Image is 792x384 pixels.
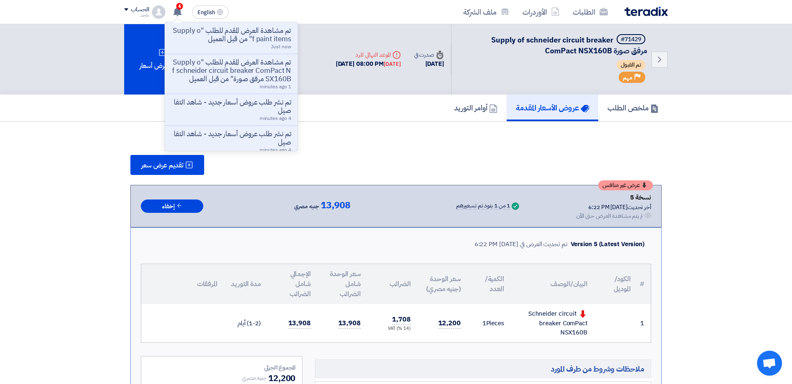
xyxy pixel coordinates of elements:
a: ملخص الطلب [598,95,668,121]
span: مهم [623,74,632,82]
th: الضرائب [367,264,417,304]
div: [DATE] [414,59,444,69]
div: صدرت في [414,50,444,59]
th: الكمية/العدد [467,264,511,304]
span: 13,908 [321,200,350,210]
div: Version 5 (Latest Version) [571,239,645,249]
div: [DATE] [384,60,400,68]
div: Open chat [757,351,782,376]
div: المجموع الجزئي [148,363,295,372]
span: Just now [271,43,291,50]
div: (14 %) VAT [374,325,411,332]
span: 1 [482,319,486,328]
span: 12,200 [438,318,461,329]
td: (1-2) أيام [224,304,267,342]
a: عروض الأسعار المقدمة [507,95,598,121]
h5: ملخص الطلب [607,103,659,112]
div: تقديم عرض أسعار [124,24,199,95]
th: الكود/الموديل [594,264,637,304]
h5: أوامر التوريد [454,103,497,112]
td: Pieces [467,304,511,342]
a: الأوردرات [516,2,566,22]
p: تم نشر طلب عروض أسعار جديد - شاهد التفاصيل [172,98,291,115]
button: إخفاء [141,199,203,213]
img: Teradix logo [625,7,668,16]
span: Supply of schneider circuit breaker ComPact NSX160B مرفق صورة [491,34,647,56]
th: المرفقات [141,264,224,304]
p: تم نشر طلب عروض أسعار جديد - شاهد التفاصيل [172,130,291,147]
img: profile_test.png [152,5,165,19]
div: نسخة 5 [576,192,651,203]
th: سعر الوحدة شامل الضرائب [317,264,367,304]
span: 1,708 [392,314,411,325]
span: 4 minutes ago [260,146,291,154]
span: عرض غير منافس [602,182,640,188]
span: 13,908 [338,318,361,329]
h5: ملاحظات وشروط من طرف المورد [315,359,651,378]
div: تم تحديث العرض في [DATE] 6:22 PM [475,239,567,249]
div: أخر تحديث [DATE] 6:22 PM [576,203,651,212]
span: 4 minutes ago [260,115,291,122]
td: 1 [637,304,651,342]
span: تقديم عرض سعر [141,162,183,169]
div: #71429 [621,37,641,42]
div: الحساب [131,6,149,13]
p: تم مشاهدة العرض المقدم للطلب "Supply of schneider circuit breaker ComPact NSX160B مرفق صورة" من ق... [172,58,291,83]
th: سعر الوحدة (جنيه مصري) [417,264,467,304]
a: الطلبات [566,2,615,22]
th: البيان/الوصف [511,264,594,304]
h5: عروض الأسعار المقدمة [516,103,589,112]
th: مدة التوريد [224,264,267,304]
div: الموعد النهائي للرد [336,50,401,59]
div: لم يتم مشاهدة العرض حتى الآن [576,212,643,220]
a: أوامر التوريد [445,95,507,121]
p: تم مشاهدة العرض المقدم للطلب "Supply of paint items" من قبل العميل [172,27,291,43]
button: English [192,5,229,19]
span: 1 minutes ago [260,83,291,90]
span: English [197,10,215,15]
h5: Supply of schneider circuit breaker ComPact NSX160B مرفق صورة [462,34,647,56]
span: جنيه مصري [294,202,319,212]
div: 1 من 1 بنود تم تسعيرهم [456,203,510,209]
div: [DATE] 08:00 PM [336,59,401,69]
div: Schneider circuit breaker ComPact NSX160B [517,309,587,337]
span: 13,908 [288,318,311,329]
th: الإجمالي شامل الضرائب [267,264,317,304]
th: # [637,264,651,304]
div: ماجد [124,13,149,17]
span: جنيه مصري [242,374,267,382]
span: 4 [176,3,183,10]
a: ملف الشركة [457,2,516,22]
button: تقديم عرض سعر [130,155,204,175]
span: تم القبول [617,60,645,70]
